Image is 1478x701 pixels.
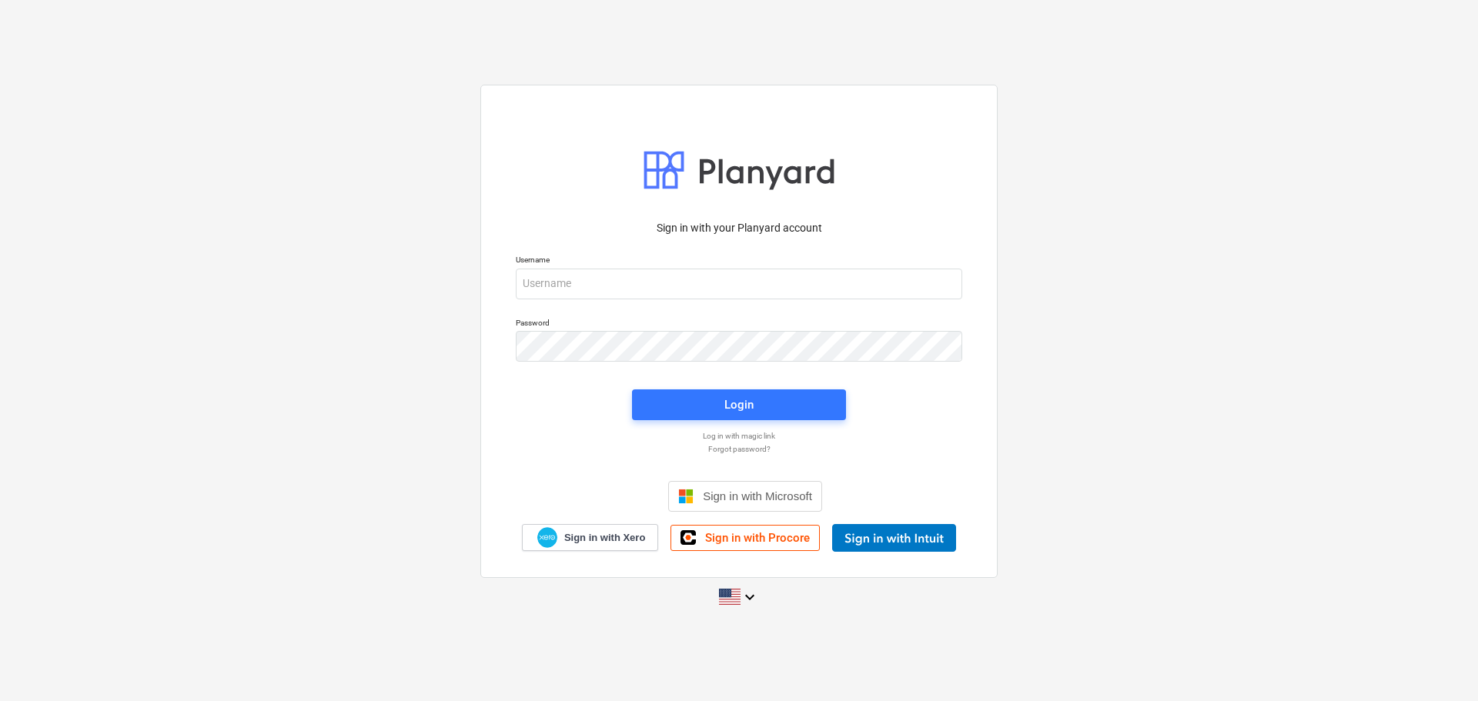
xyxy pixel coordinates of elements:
span: Sign in with Microsoft [703,489,812,502]
a: Log in with magic link [508,431,970,441]
img: Xero logo [537,527,557,548]
a: Sign in with Xero [522,524,659,551]
div: Login [724,395,754,415]
a: Sign in with Procore [670,525,820,551]
img: Microsoft logo [678,489,694,504]
input: Username [516,269,962,299]
p: Password [516,318,962,331]
p: Sign in with your Planyard account [516,220,962,236]
p: Username [516,255,962,268]
button: Login [632,389,846,420]
a: Forgot password? [508,444,970,454]
span: Sign in with Xero [564,531,645,545]
span: Sign in with Procore [705,531,810,545]
i: keyboard_arrow_down [741,588,759,606]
